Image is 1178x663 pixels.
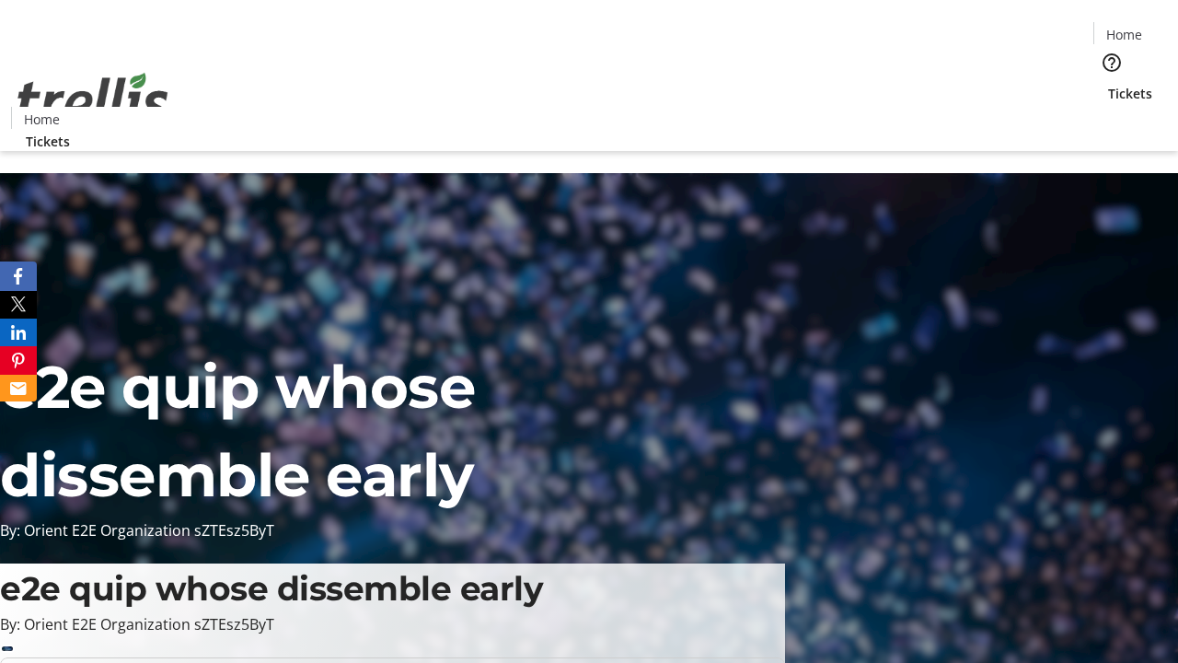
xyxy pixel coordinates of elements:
[1093,44,1130,81] button: Help
[1093,103,1130,140] button: Cart
[1094,25,1153,44] a: Home
[1093,84,1167,103] a: Tickets
[26,132,70,151] span: Tickets
[12,110,71,129] a: Home
[11,52,175,145] img: Orient E2E Organization sZTEsz5ByT's Logo
[1106,25,1142,44] span: Home
[1108,84,1152,103] span: Tickets
[24,110,60,129] span: Home
[11,132,85,151] a: Tickets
